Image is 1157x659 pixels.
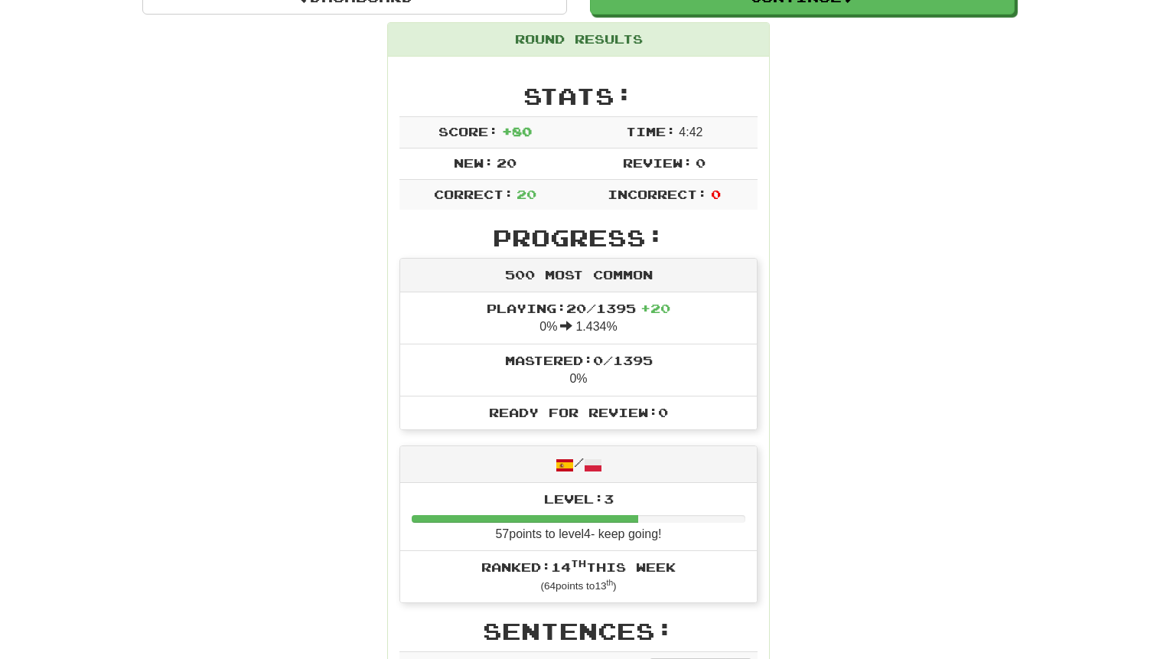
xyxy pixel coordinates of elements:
span: 4 : 42 [679,126,702,139]
li: 57 points to level 4 - keep going! [400,483,757,552]
h2: Sentences: [399,618,758,644]
li: 0% [400,344,757,396]
span: Playing: 20 / 1395 [487,301,670,315]
span: Time: [626,124,676,139]
span: Ready for Review: 0 [489,405,668,419]
span: 20 [517,187,536,201]
span: + 20 [640,301,670,315]
span: Incorrect: [608,187,707,201]
span: 0 [696,155,706,170]
span: + 80 [502,124,532,139]
sup: th [571,558,586,569]
li: 0% 1.434% [400,292,757,344]
sup: th [607,579,614,587]
span: New: [454,155,494,170]
small: ( 64 points to 13 ) [540,580,616,592]
span: Mastered: 0 / 1395 [505,353,653,367]
div: Round Results [388,23,769,57]
span: Level: 3 [544,491,614,506]
h2: Progress: [399,225,758,250]
span: Correct: [434,187,513,201]
span: 0 [711,187,721,201]
div: / [400,446,757,482]
span: 20 [497,155,517,170]
h2: Stats: [399,83,758,109]
span: Review: [623,155,693,170]
span: Ranked: 14 this week [481,559,676,574]
div: 500 Most Common [400,259,757,292]
span: Score: [438,124,498,139]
